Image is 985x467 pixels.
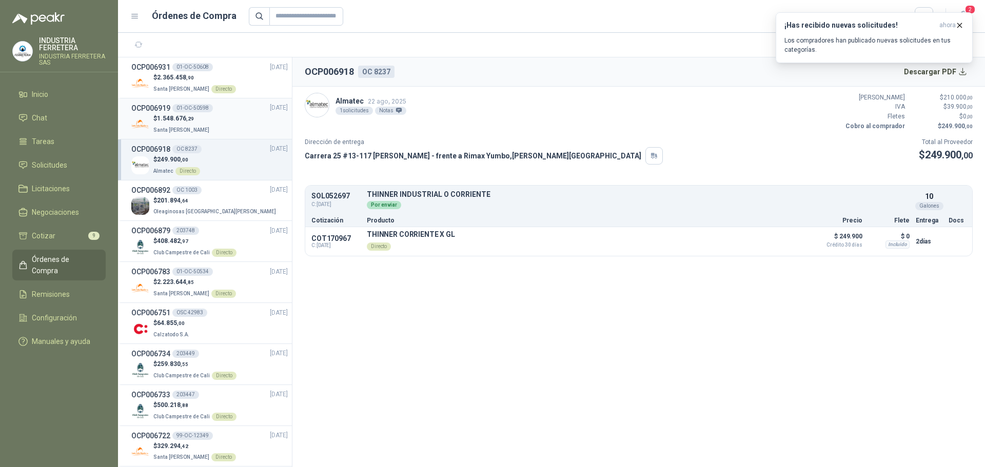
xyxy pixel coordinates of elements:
span: 9 [88,232,100,240]
p: THINNER INDUSTRIAL O CORRIENTE [367,191,910,198]
span: 210.000 [943,94,973,101]
span: ,00 [967,95,973,100]
p: $ [911,102,973,112]
p: Docs [949,217,966,224]
span: C: [DATE] [311,200,361,209]
a: OCP006751OSC 42983[DATE] Company Logo$64.855,00Calzatodo S.A. [131,307,288,339]
h3: OCP006931 [131,62,170,73]
span: Crédito 30 días [811,242,862,248]
img: Company Logo [131,115,149,133]
span: C: [DATE] [311,242,361,249]
p: Entrega [916,217,942,224]
span: Santa [PERSON_NAME] [153,454,209,460]
span: Club Campestre de Cali [153,414,210,419]
img: Company Logo [131,74,149,92]
p: Carrera 25 #13-117 [PERSON_NAME] - frente a Rimax Yumbo , [PERSON_NAME][GEOGRAPHIC_DATA] [305,150,641,161]
span: ,00 [177,320,185,326]
span: 64.855 [157,319,185,327]
a: Cotizar9 [12,226,106,246]
p: Cobro al comprador [843,121,905,131]
div: Notas [375,107,406,115]
p: $ [153,359,237,369]
a: Manuales y ayuda [12,332,106,351]
p: Fletes [843,112,905,121]
img: Company Logo [131,402,149,420]
span: [DATE] [270,226,288,236]
span: 2 [964,5,976,14]
p: 10 [925,191,933,202]
span: Remisiones [32,289,70,300]
span: Almatec [153,168,173,174]
p: SOL052697 [311,192,361,200]
span: [DATE] [270,308,288,318]
img: Company Logo [13,42,32,61]
h3: OCP006733 [131,389,170,400]
p: 2 días [916,235,942,248]
a: Negociaciones [12,202,106,222]
p: $ [153,236,237,246]
h3: OCP006783 [131,266,170,277]
a: OCP00691901-OC-50598[DATE] Company Logo$1.548.676,29Santa [PERSON_NAME] [131,103,288,135]
div: OC 8237 [172,145,202,153]
div: Directo [212,413,237,421]
a: Remisiones [12,285,106,304]
span: Chat [32,112,47,124]
span: [DATE] [270,431,288,440]
a: Tareas [12,132,106,151]
button: ¡Has recibido nuevas solicitudes!ahora Los compradores han publicado nuevas solicitudes en tus ca... [776,12,973,63]
img: Logo peakr [12,12,65,25]
p: COT170967 [311,234,361,242]
span: Solicitudes [32,159,67,171]
div: 01-OC-50598 [172,104,213,112]
a: OCP00672299-OC-12349[DATE] Company Logo$329.294,42Santa [PERSON_NAME]Directo [131,430,288,462]
p: INDUSTRIA FERRETERA [39,37,106,51]
p: $ [153,73,236,83]
span: 249.900 [925,149,973,161]
a: Inicio [12,85,106,104]
span: ,00 [967,114,973,119]
img: Company Logo [305,93,329,117]
p: Los compradores han publicado nuevas solicitudes en tus categorías. [784,36,964,54]
p: Almatec [336,95,406,107]
img: Company Logo [131,197,149,215]
img: Company Logo [131,279,149,297]
span: 259.830 [157,360,188,368]
p: Total al Proveedor [919,137,973,147]
span: ,00 [967,104,973,110]
a: OCP006733203447[DATE] Company Logo$500.218,88Club Campestre de CaliDirecto [131,389,288,421]
p: Cotización [311,217,361,224]
div: Por enviar [367,201,401,209]
a: Chat [12,108,106,128]
span: Calzatodo S.A. [153,332,189,337]
span: Manuales y ayuda [32,336,90,347]
div: OSC 42983 [172,309,207,317]
span: 2.365.458 [157,74,194,81]
span: 201.894 [157,197,188,204]
p: $ [919,147,973,163]
p: $ [153,277,236,287]
div: Galones [915,202,943,210]
p: $ [153,400,237,410]
img: Company Logo [131,156,149,174]
span: Órdenes de Compra [32,254,96,276]
p: $ [153,441,236,451]
span: 1.548.676 [157,115,194,122]
span: Oleaginosas [GEOGRAPHIC_DATA][PERSON_NAME] [153,209,276,214]
span: Santa [PERSON_NAME] [153,127,209,133]
p: $ [153,155,200,165]
span: 329.294 [157,442,188,450]
img: Company Logo [131,238,149,256]
span: ,64 [181,198,188,204]
a: OCP006918OC 8237[DATE] Company Logo$249.900,00AlmatecDirecto [131,144,288,176]
p: IVA [843,102,905,112]
p: Precio [811,217,862,224]
span: 2.223.644 [157,278,194,286]
span: [DATE] [270,267,288,277]
span: 39.900 [947,103,973,110]
span: 0 [963,113,973,120]
p: $ [911,112,973,121]
span: 249.900 [941,123,973,130]
span: ahora [939,21,956,30]
span: ,90 [186,75,194,80]
a: Solicitudes [12,155,106,175]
